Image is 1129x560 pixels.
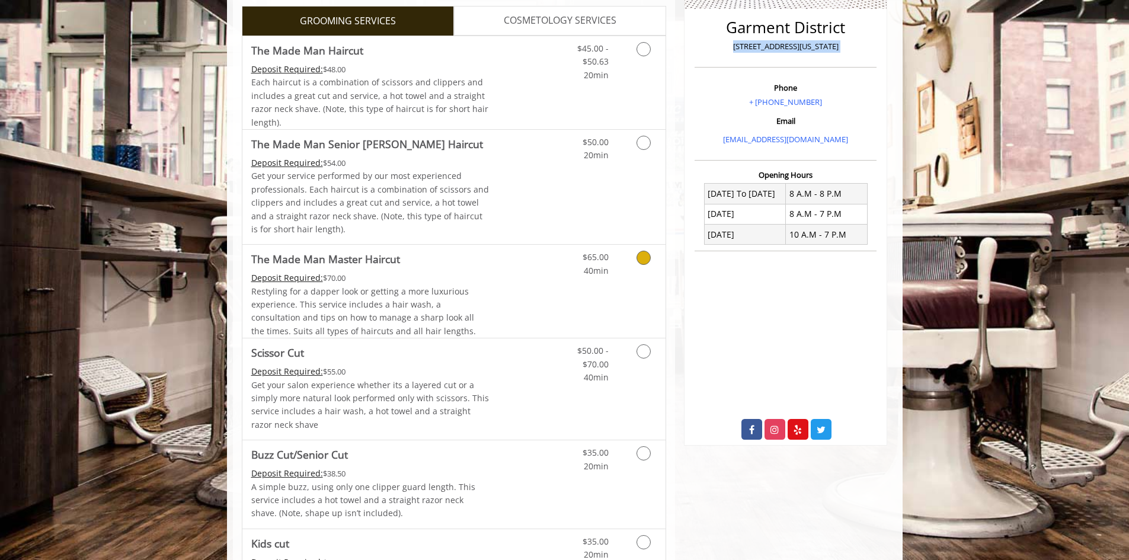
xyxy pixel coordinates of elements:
p: [STREET_ADDRESS][US_STATE] [698,40,874,53]
span: 40min [584,265,609,276]
span: $35.00 [583,447,609,458]
div: $55.00 [251,365,490,378]
h2: Garment District [698,19,874,36]
p: A simple buzz, using only one clipper guard length. This service includes a hot towel and a strai... [251,481,490,520]
td: 8 A.M - 8 P.M [786,184,868,204]
span: $45.00 - $50.63 [577,43,609,67]
span: Each haircut is a combination of scissors and clippers and includes a great cut and service, a ho... [251,76,488,127]
span: COSMETOLOGY SERVICES [504,13,616,28]
a: + [PHONE_NUMBER] [749,97,822,107]
b: The Made Man Haircut [251,42,363,59]
p: Get your service performed by our most experienced professionals. Each haircut is a combination o... [251,169,490,236]
span: 20min [584,549,609,560]
span: $50.00 [583,136,609,148]
span: $35.00 [583,536,609,547]
span: 20min [584,149,609,161]
span: 20min [584,460,609,472]
h3: Phone [698,84,874,92]
td: 8 A.M - 7 P.M [786,204,868,224]
span: GROOMING SERVICES [300,14,396,29]
td: [DATE] [704,225,786,245]
td: 10 A.M - 7 P.M [786,225,868,245]
span: $65.00 [583,251,609,263]
b: Scissor Cut [251,344,304,361]
span: This service needs some Advance to be paid before we block your appointment [251,63,323,75]
p: Get your salon experience whether its a layered cut or a simply more natural look performed only ... [251,379,490,432]
div: $38.50 [251,467,490,480]
span: This service needs some Advance to be paid before we block your appointment [251,366,323,377]
span: Restyling for a dapper look or getting a more luxurious experience. This service includes a hair ... [251,286,476,337]
span: $50.00 - $70.00 [577,345,609,369]
div: $48.00 [251,63,490,76]
span: This service needs some Advance to be paid before we block your appointment [251,468,323,479]
span: 20min [584,69,609,81]
div: $54.00 [251,156,490,169]
td: [DATE] To [DATE] [704,184,786,204]
b: Buzz Cut/Senior Cut [251,446,348,463]
b: The Made Man Senior [PERSON_NAME] Haircut [251,136,483,152]
div: $70.00 [251,271,490,284]
span: This service needs some Advance to be paid before we block your appointment [251,157,323,168]
span: This service needs some Advance to be paid before we block your appointment [251,272,323,283]
a: [EMAIL_ADDRESS][DOMAIN_NAME] [723,134,848,145]
b: The Made Man Master Haircut [251,251,400,267]
h3: Opening Hours [695,171,877,179]
td: [DATE] [704,204,786,224]
h3: Email [698,117,874,125]
span: 40min [584,372,609,383]
b: Kids cut [251,535,289,552]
